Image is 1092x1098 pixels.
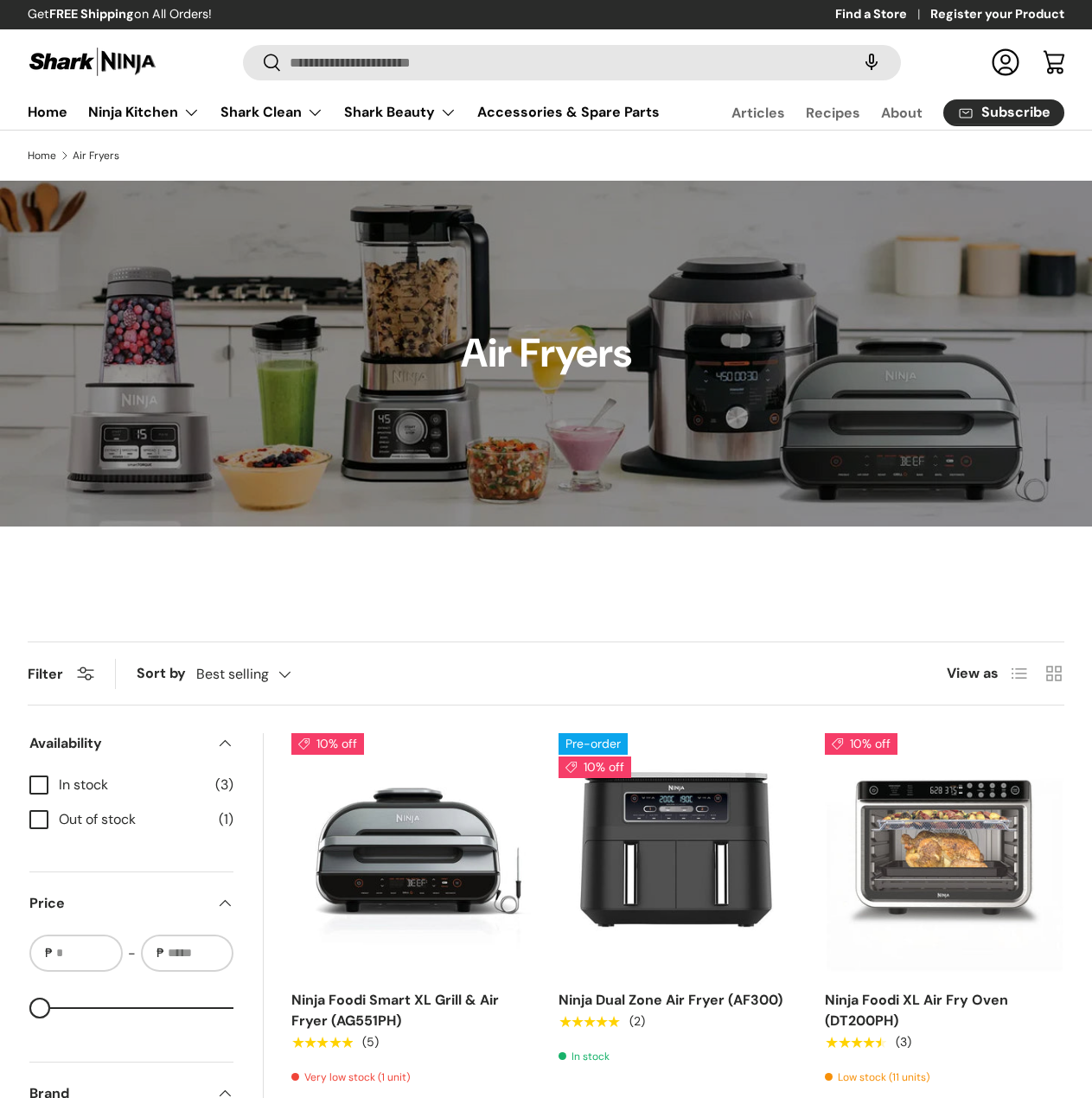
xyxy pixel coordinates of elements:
[559,991,782,1009] a: Ninja Dual Zone Air Fryer (AF300)
[825,733,1064,973] img: ninja-foodi-xl-air-fry-oven-with-sample-food-content-full-view-sharkninja-philippines
[28,665,63,683] span: Filter
[461,329,632,379] h1: Air Fryers
[59,775,205,795] span: In stock
[28,150,56,161] a: Home
[59,809,208,830] span: Out of stock
[219,809,233,830] span: (1)
[73,150,119,161] a: Air Fryers
[825,991,1008,1030] a: Ninja Foodi XL Air Fry Oven (DT200PH)
[210,95,334,130] summary: Shark Clean
[334,95,467,130] summary: Shark Beauty
[49,6,134,22] strong: FREE Shipping
[78,95,210,130] summary: Ninja Kitchen
[291,733,531,973] img: ninja-foodi-smart-xl-grill-and-air-fryer-full-view-shark-ninja-philippines
[28,148,1064,163] nav: Breadcrumbs
[29,712,233,775] summary: Availability
[196,660,326,690] button: Best selling
[28,95,660,130] nav: Primary
[29,872,233,935] summary: Price
[291,733,364,755] span: 10% off
[291,733,531,973] a: Ninja Foodi Smart XL Grill & Air Fryer (AG551PH)
[835,5,930,24] a: Find a Store
[128,943,136,964] span: -
[559,733,798,973] a: Ninja Dual Zone Air Fryer (AF300)
[947,663,999,684] span: View as
[844,43,899,81] speech-search-button: Search by voice
[881,96,923,130] a: About
[155,944,166,962] span: ₱
[559,756,631,778] span: 10% off
[943,99,1064,126] a: Subscribe
[88,95,200,130] a: Ninja Kitchen
[559,733,628,755] span: Pre-order
[220,95,323,130] a: Shark Clean
[28,95,67,129] a: Home
[344,95,457,130] a: Shark Beauty
[291,991,499,1030] a: Ninja Foodi Smart XL Grill & Air Fryer (AG551PH)
[28,665,94,683] button: Filter
[930,5,1064,24] a: Register your Product
[137,663,196,684] label: Sort by
[806,96,860,130] a: Recipes
[215,775,233,795] span: (3)
[825,733,1064,973] a: Ninja Foodi XL Air Fry Oven (DT200PH)
[43,944,54,962] span: ₱
[28,5,212,24] p: Get on All Orders!
[28,45,157,79] img: Shark Ninja Philippines
[981,105,1050,119] span: Subscribe
[690,95,1064,130] nav: Secondary
[825,733,897,755] span: 10% off
[477,95,660,129] a: Accessories & Spare Parts
[196,666,269,682] span: Best selling
[29,733,206,754] span: Availability
[29,893,206,914] span: Price
[731,96,785,130] a: Articles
